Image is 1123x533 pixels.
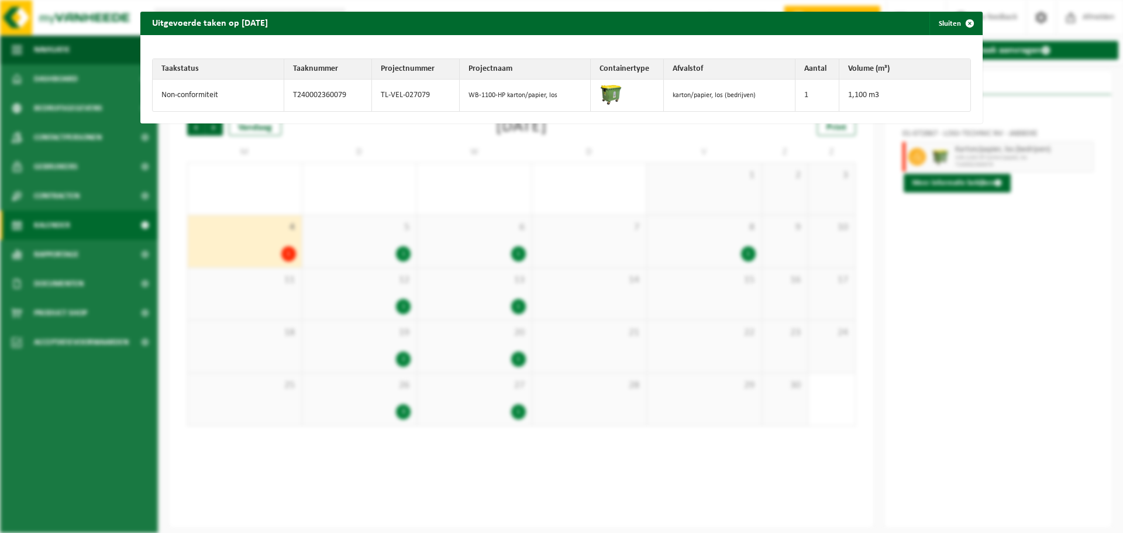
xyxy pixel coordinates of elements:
th: Projectnaam [460,59,591,80]
th: Taaknummer [284,59,372,80]
th: Projectnummer [372,59,460,80]
td: TL-VEL-027079 [372,80,460,111]
h2: Uitgevoerde taken op [DATE] [140,12,280,34]
td: 1 [795,80,839,111]
img: WB-1100-HPE-GN-51 [600,82,623,106]
td: T240002360079 [284,80,372,111]
th: Taakstatus [153,59,284,80]
th: Volume (m³) [839,59,971,80]
th: Afvalstof [664,59,795,80]
td: WB-1100-HP karton/papier, los [460,80,591,111]
th: Aantal [795,59,839,80]
td: karton/papier, los (bedrijven) [664,80,795,111]
td: 1,100 m3 [839,80,971,111]
button: Sluiten [929,12,981,35]
td: Non-conformiteit [153,80,284,111]
th: Containertype [591,59,664,80]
